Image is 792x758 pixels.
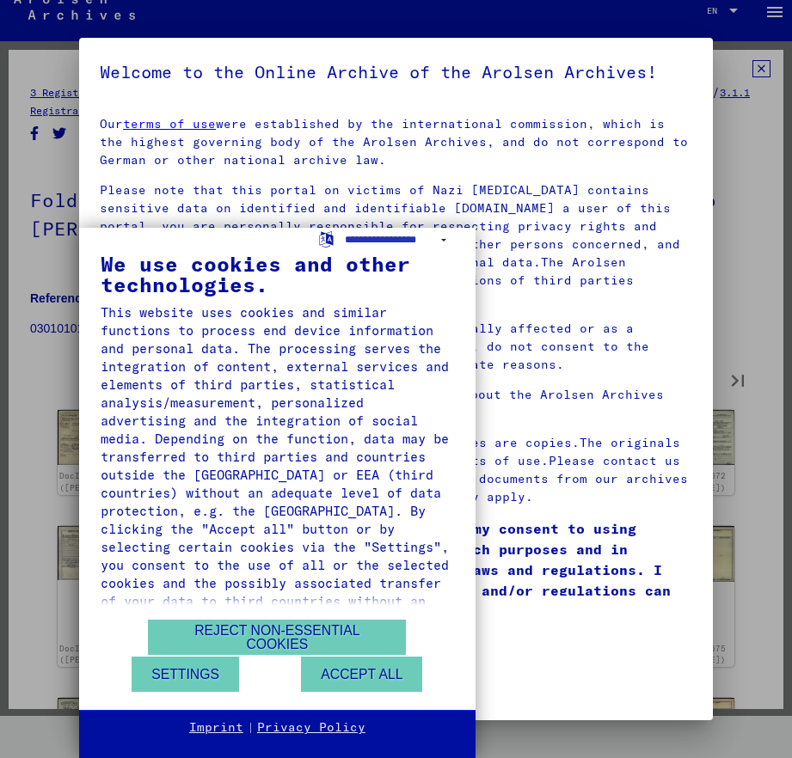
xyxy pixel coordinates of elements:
[189,719,243,737] a: Imprint
[101,254,454,295] div: We use cookies and other technologies.
[148,620,406,655] button: Reject non-essential cookies
[132,657,239,692] button: Settings
[257,719,365,737] a: Privacy Policy
[301,657,422,692] button: Accept all
[101,303,454,628] div: This website uses cookies and similar functions to process end device information and personal da...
